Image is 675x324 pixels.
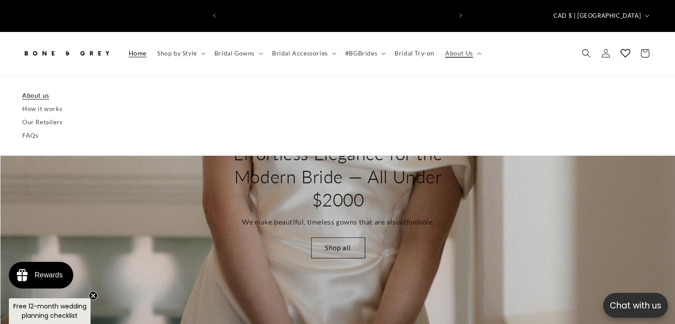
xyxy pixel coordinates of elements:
summary: Search [576,43,596,63]
summary: About Us [440,44,485,63]
span: About Us [445,49,473,57]
a: About us [22,89,653,102]
img: Bone and Grey Bridal [22,43,111,63]
span: Shop by Style [157,49,197,57]
h2: Effortless Elegance for the Modern Bride — All Under $2000 [233,142,443,211]
p: We make beautiful, timeless gowns that are also . [242,216,434,229]
a: Bone and Grey Bridal [19,40,114,67]
summary: Shop by Style [152,44,209,63]
span: Bridal Gowns [214,49,255,57]
span: #BGBrides [345,49,377,57]
p: Chat with us [603,299,668,312]
a: Home [123,44,152,63]
div: Free 12-month wedding planning checklistClose teaser [9,298,91,324]
summary: Bridal Accessories [267,44,340,63]
button: Previous announcement [205,7,224,24]
span: Bridal Accessories [272,49,328,57]
button: CAD $ | [GEOGRAPHIC_DATA] [548,7,653,24]
button: Open chatbox [603,293,668,318]
span: Bridal Try-on [395,49,434,57]
span: Free 12-month wedding planning checklist [13,302,87,320]
a: Our Retailers [22,115,653,129]
em: affordable [400,217,432,226]
span: CAD $ | [GEOGRAPHIC_DATA] [553,12,641,20]
span: Home [129,49,146,57]
button: Close teaser [89,291,98,300]
a: Shop all [311,237,365,258]
summary: #BGBrides [340,44,389,63]
button: Next announcement [451,7,470,24]
a: Bridal Try-on [389,44,440,63]
summary: Bridal Gowns [209,44,267,63]
a: FAQs [22,129,653,142]
div: Rewards [35,271,63,279]
a: How it works [22,102,653,115]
